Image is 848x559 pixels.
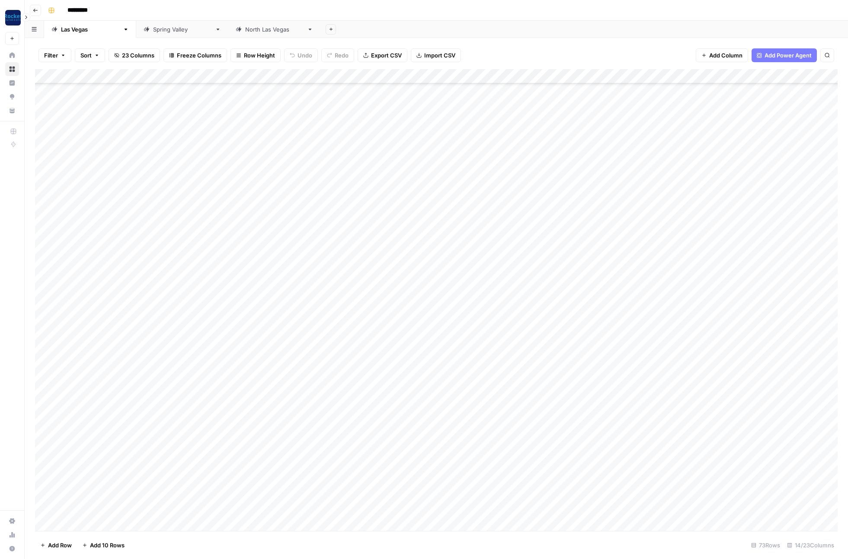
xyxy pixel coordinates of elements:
[38,48,71,62] button: Filter
[5,76,19,90] a: Insights
[75,48,105,62] button: Sort
[358,48,407,62] button: Export CSV
[153,25,211,34] div: [GEOGRAPHIC_DATA]
[424,51,455,60] span: Import CSV
[77,538,130,552] button: Add 10 Rows
[44,21,136,38] a: [GEOGRAPHIC_DATA]
[244,51,275,60] span: Row Height
[5,90,19,104] a: Opportunities
[228,21,320,38] a: [GEOGRAPHIC_DATA]
[784,538,838,552] div: 14/23 Columns
[80,51,92,60] span: Sort
[109,48,160,62] button: 23 Columns
[5,514,19,528] a: Settings
[752,48,817,62] button: Add Power Agent
[61,25,119,34] div: [GEOGRAPHIC_DATA]
[5,104,19,118] a: Your Data
[371,51,402,60] span: Export CSV
[298,51,312,60] span: Undo
[5,48,19,62] a: Home
[90,541,125,549] span: Add 10 Rows
[5,10,21,25] img: Rocket Pilots Logo
[245,25,304,34] div: [GEOGRAPHIC_DATA]
[5,528,19,542] a: Usage
[411,48,461,62] button: Import CSV
[748,538,784,552] div: 73 Rows
[44,51,58,60] span: Filter
[163,48,227,62] button: Freeze Columns
[48,541,72,549] span: Add Row
[765,51,812,60] span: Add Power Agent
[136,21,228,38] a: [GEOGRAPHIC_DATA]
[5,542,19,556] button: Help + Support
[35,538,77,552] button: Add Row
[177,51,221,60] span: Freeze Columns
[335,51,349,60] span: Redo
[709,51,742,60] span: Add Column
[5,7,19,29] button: Workspace: Rocket Pilots
[122,51,154,60] span: 23 Columns
[284,48,318,62] button: Undo
[230,48,281,62] button: Row Height
[696,48,748,62] button: Add Column
[321,48,354,62] button: Redo
[5,62,19,76] a: Browse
